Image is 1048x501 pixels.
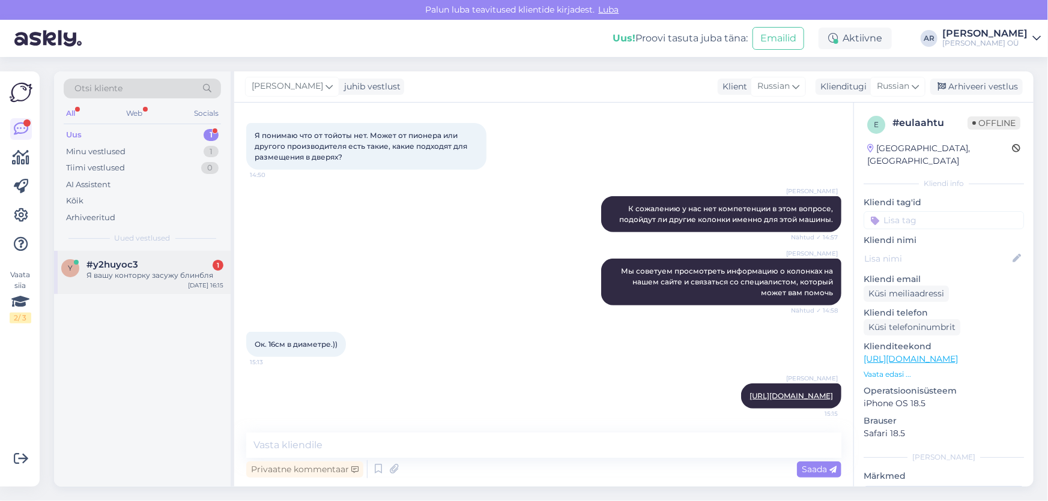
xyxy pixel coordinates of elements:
input: Lisa tag [864,211,1024,229]
span: Nähtud ✓ 14:57 [791,233,838,242]
span: 14:50 [250,170,295,179]
span: К сожалению у нас нет компетенции в этом вопросе, подойдут ли другие колонки именно для этой машины. [619,204,835,224]
span: Uued vestlused [115,233,171,244]
div: Küsi meiliaadressi [864,286,949,302]
input: Lisa nimi [864,252,1010,265]
span: Nähtud ✓ 14:58 [791,306,838,315]
p: Safari 18.5 [864,427,1024,440]
span: [PERSON_NAME] [786,187,838,196]
a: [URL][DOMAIN_NAME] [864,353,958,364]
p: iPhone OS 18.5 [864,397,1024,410]
span: [PERSON_NAME] [252,80,323,93]
div: Aktiivne [819,28,892,49]
p: Kliendi nimi [864,234,1024,247]
span: Otsi kliente [74,82,123,95]
div: All [64,106,77,121]
span: 15:15 [793,409,838,418]
div: AR [921,30,937,47]
div: Socials [192,106,221,121]
div: Web [124,106,145,121]
div: Proovi tasuta juba täna: [613,31,748,46]
p: Kliendi tag'id [864,196,1024,209]
p: Klienditeekond [864,340,1024,353]
div: AI Assistent [66,179,111,191]
div: # eulaahtu [892,116,968,130]
span: Russian [757,80,790,93]
div: Kliendi info [864,178,1024,189]
div: Klient [718,80,747,93]
p: Vaata edasi ... [864,369,1024,380]
div: 0 [201,162,219,174]
div: [GEOGRAPHIC_DATA], [GEOGRAPHIC_DATA] [867,142,1012,167]
div: juhib vestlust [339,80,401,93]
span: Я понимаю что от тойоты нет. Может от пионера или другого производителя есть такие, какие подходя... [255,131,469,161]
p: Brauser [864,415,1024,427]
div: 1 [213,260,223,271]
span: e [874,120,879,129]
span: Russian [877,80,909,93]
span: [PERSON_NAME] [786,374,838,383]
div: Arhiveeritud [66,212,115,224]
span: Ок. 16см в диаметре.)) [255,340,338,349]
div: Tiimi vestlused [66,162,125,174]
span: #y2huyoc3 [86,259,138,270]
div: 2 / 3 [10,313,31,323]
span: Saada [802,464,837,475]
div: Minu vestlused [66,146,126,158]
p: Kliendi telefon [864,307,1024,319]
span: Luba [595,4,623,15]
img: Askly Logo [10,81,32,104]
p: Operatsioonisüsteem [864,385,1024,397]
button: Emailid [753,27,804,50]
div: Arhiveeri vestlus [930,79,1023,95]
p: Märkmed [864,470,1024,482]
div: 1 [204,146,219,158]
span: y [68,263,73,272]
div: [PERSON_NAME] [864,452,1024,463]
div: [DATE] 16:15 [188,281,223,290]
div: Я вашу конторку засужу блинбля [86,270,223,281]
div: Vaata siia [10,269,31,323]
p: Kliendi email [864,273,1024,286]
b: Uus! [613,32,635,44]
div: Uus [66,129,82,141]
div: [PERSON_NAME] OÜ [942,38,1028,48]
div: Kõik [66,195,83,207]
div: 1 [204,129,219,141]
div: Klienditugi [816,80,867,93]
div: Privaatne kommentaar [246,461,363,478]
a: [URL][DOMAIN_NAME] [750,391,833,400]
span: Offline [968,116,1020,130]
span: 15:13 [250,358,295,367]
div: Küsi telefoninumbrit [864,319,960,335]
span: Мы советуем просмотреть информацию о колонках на нашем сайте и связаться со специалистом, который... [621,266,835,297]
div: [PERSON_NAME] [942,29,1028,38]
a: [PERSON_NAME][PERSON_NAME] OÜ [942,29,1041,48]
span: [PERSON_NAME] [786,249,838,258]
